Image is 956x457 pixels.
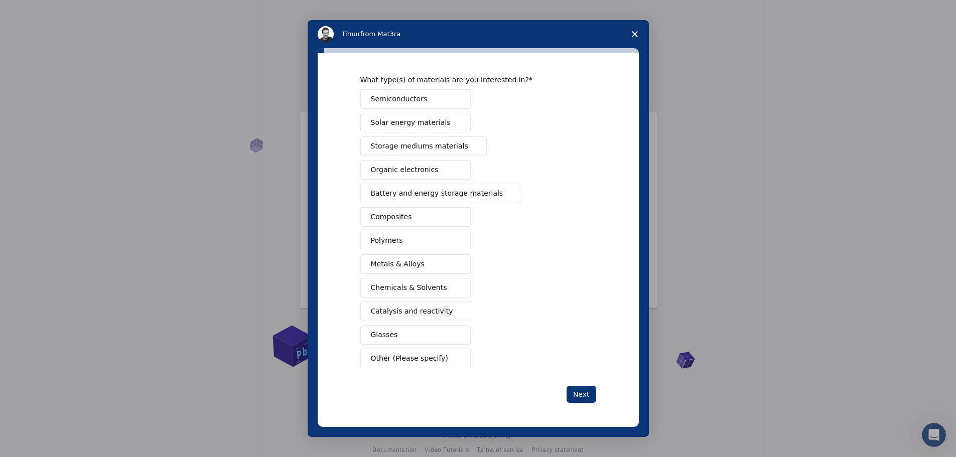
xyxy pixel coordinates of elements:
[371,94,428,104] span: Semiconductors
[360,30,400,38] span: from Mat3ra
[371,353,448,364] span: Other (Please specify)
[360,231,471,250] button: Polymers
[371,212,412,222] span: Composites
[371,306,453,317] span: Catalysis and reactivity
[360,325,471,345] button: Glasses
[371,165,439,175] span: Organic electronics
[371,330,398,340] span: Glasses
[371,235,403,246] span: Polymers
[318,26,334,42] img: Profile image for Timur
[360,75,581,84] div: What type(s) of materials are you interested in?
[621,20,649,48] span: Close survey
[371,117,451,128] span: Solar energy materials
[371,282,447,293] span: Chemicals & Solvents
[360,184,522,203] button: Battery and energy storage materials
[371,259,425,269] span: Metals & Alloys
[360,278,471,297] button: Chemicals & Solvents
[371,188,503,199] span: Battery and energy storage materials
[567,386,596,403] button: Next
[360,136,487,156] button: Storage mediums materials
[360,349,471,368] button: Other (Please specify)
[371,141,468,151] span: Storage mediums materials
[360,207,471,227] button: Composites
[360,160,471,180] button: Organic electronics
[360,113,471,132] button: Solar energy materials
[360,301,472,321] button: Catalysis and reactivity
[342,30,360,38] span: Timur
[20,7,56,16] span: Support
[360,254,471,274] button: Metals & Alloys
[360,89,471,109] button: Semiconductors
